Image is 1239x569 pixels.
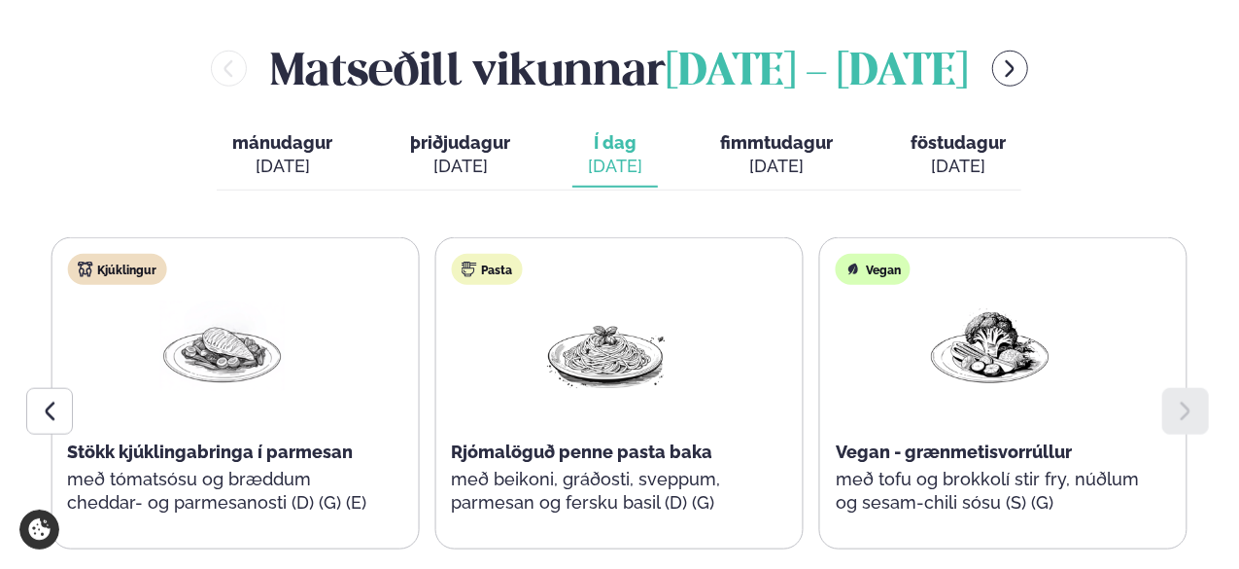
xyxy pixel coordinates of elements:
div: [DATE] [588,155,642,178]
span: fimmtudagur [720,132,833,153]
button: þriðjudagur [DATE] [395,124,526,188]
div: Vegan [836,254,911,285]
button: menu-btn-left [211,51,247,87]
span: Í dag [588,131,642,155]
span: [DATE] - [DATE] [666,52,969,94]
button: föstudagur [DATE] [895,124,1021,188]
span: þriðjudagur [410,132,510,153]
h2: Matseðill vikunnar [270,37,969,100]
img: Chicken-breast.png [159,301,284,391]
button: fimmtudagur [DATE] [705,124,848,188]
img: Vegan.svg [845,262,861,277]
span: föstudagur [911,132,1006,153]
span: mánudagur [232,132,332,153]
span: Stökk kjúklingabringa í parmesan [67,442,353,462]
div: [DATE] [232,155,332,178]
span: Rjómalöguð penne pasta baka [451,442,712,462]
a: Cookie settings [19,510,59,550]
div: [DATE] [720,155,833,178]
div: Kjúklingur [67,254,166,285]
button: mánudagur [DATE] [217,124,348,188]
img: chicken.svg [77,262,92,277]
p: með tofu og brokkolí stir fry, núðlum og sesam-chili sósu (S) (G) [836,468,1145,515]
p: með tómatsósu og bræddum cheddar- og parmesanosti (D) (G) (E) [67,468,376,515]
div: [DATE] [410,155,510,178]
img: pasta.svg [461,262,476,277]
div: [DATE] [911,155,1006,178]
img: Spagetti.png [543,301,668,391]
span: Vegan - grænmetisvorrúllur [836,442,1072,462]
button: menu-btn-right [992,51,1028,87]
p: með beikoni, gráðosti, sveppum, parmesan og fersku basil (D) (G) [451,468,760,515]
img: Vegan.png [928,301,1052,391]
button: Í dag [DATE] [572,124,658,188]
div: Pasta [451,254,522,285]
